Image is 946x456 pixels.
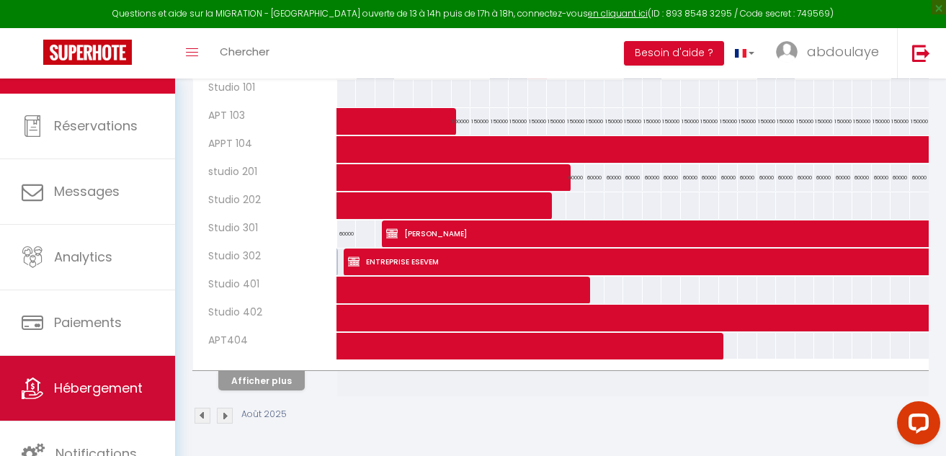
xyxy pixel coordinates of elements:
[195,192,264,208] span: Studio 202
[588,7,648,19] a: en cliquant ici
[195,305,266,321] span: Studio 402
[872,108,891,135] div: 150000
[852,164,872,191] div: 60000
[872,164,891,191] div: 60000
[195,249,264,264] span: Studio 302
[209,28,280,79] a: Chercher
[765,28,897,79] a: ... abdoulaye
[891,108,910,135] div: 150000
[547,108,566,135] div: 150000
[623,108,643,135] div: 150000
[195,164,261,180] span: studio 201
[585,108,604,135] div: 150000
[195,277,263,292] span: Studio 401
[54,313,122,331] span: Paiements
[814,164,834,191] div: 60000
[891,164,910,191] div: 60000
[624,41,724,66] button: Besoin d'aide ?
[195,108,249,124] span: APT 103
[661,108,681,135] div: 150000
[834,164,853,191] div: 60000
[700,108,719,135] div: 150000
[885,395,946,456] iframe: LiveChat chat widget
[795,108,815,135] div: 150000
[852,108,872,135] div: 150000
[604,108,624,135] div: 150000
[681,108,700,135] div: 150000
[719,108,738,135] div: 150000
[807,43,879,61] span: abdoulaye
[195,136,256,152] span: APPT 104
[910,108,929,135] div: 150000
[643,108,662,135] div: 150000
[910,164,929,191] div: 60000
[814,108,834,135] div: 150000
[776,108,795,135] div: 150000
[738,164,757,191] div: 60000
[54,182,120,200] span: Messages
[54,248,112,266] span: Analytics
[834,108,853,135] div: 150000
[738,108,757,135] div: 150000
[195,333,251,349] span: APT404
[220,44,269,59] span: Chercher
[566,108,586,135] div: 150000
[776,41,798,63] img: ...
[195,220,262,236] span: Studio 301
[776,164,795,191] div: 60000
[195,80,259,96] span: Studio 101
[241,408,287,421] p: Août 2025
[912,44,930,62] img: logout
[757,108,777,135] div: 150000
[337,220,357,247] div: 60000
[54,379,143,397] span: Hébergement
[218,371,305,390] button: Afficher plus
[54,117,138,135] span: Réservations
[757,164,777,191] div: 60000
[43,40,132,65] img: Super Booking
[795,164,815,191] div: 60000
